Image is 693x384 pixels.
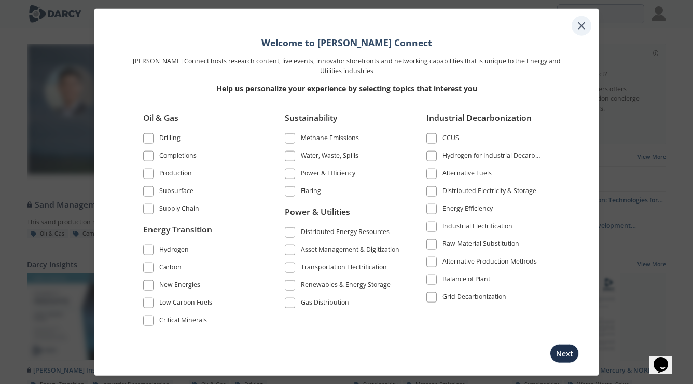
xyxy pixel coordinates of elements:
div: Methane Emissions [301,133,359,146]
div: Supply Chain [159,204,199,216]
p: [PERSON_NAME] Connect hosts research content, live events, innovator storefronts and networking c... [129,57,564,76]
iframe: chat widget [649,342,683,374]
div: Carbon [159,262,182,275]
h1: Welcome to [PERSON_NAME] Connect [129,36,564,49]
div: Gas Distribution [301,297,349,310]
div: Critical Minerals [159,315,207,327]
div: Industrial Electrification [442,222,512,234]
div: Energy Efficiency [442,204,493,216]
div: Oil & Gas [143,112,259,132]
div: Sustainability [285,112,401,132]
div: Distributed Energy Resources [301,227,390,239]
div: Low Carbon Fuels [159,297,212,310]
button: Next [550,344,579,363]
div: Production [159,169,192,181]
div: Subsurface [159,186,193,199]
div: Renewables & Energy Storage [301,280,391,292]
div: Completions [159,151,197,163]
div: Hydrogen for Industrial Decarbonization [442,151,543,163]
div: Raw Material Substitution [442,239,519,252]
div: Balance of Plant [442,275,490,287]
div: Energy Transition [143,223,259,243]
div: CCUS [442,133,459,146]
div: Power & Utilities [285,205,401,225]
div: Drilling [159,133,181,146]
div: Alternative Production Methods [442,257,537,269]
div: Hydrogen [159,244,189,257]
div: Distributed Electricity & Storage [442,186,536,199]
div: Grid Decarbonization [442,292,506,305]
div: Power & Efficiency [301,169,355,181]
div: Transportation Electrification [301,262,387,275]
div: Flaring [301,186,321,199]
div: New Energies [159,280,200,292]
p: Help us personalize your experience by selecting topics that interest you [129,83,564,94]
div: Alternative Fuels [442,169,492,181]
div: Asset Management & Digitization [301,244,399,257]
div: Industrial Decarbonization [426,112,543,132]
div: Water, Waste, Spills [301,151,358,163]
